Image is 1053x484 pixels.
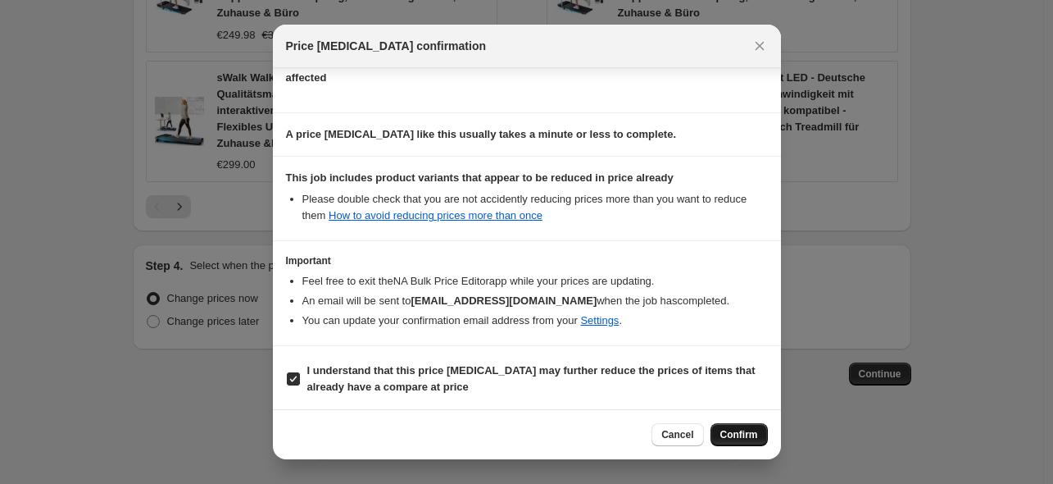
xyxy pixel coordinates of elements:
button: Cancel [651,423,703,446]
b: This job includes product variants that appear to be reduced in price already [286,171,674,184]
span: Cancel [661,428,693,441]
button: Close [748,34,771,57]
button: Confirm [710,423,768,446]
h3: Important [286,254,768,267]
span: Price [MEDICAL_DATA] confirmation [286,38,487,54]
li: Feel free to exit the NA Bulk Price Editor app while your prices are updating. [302,273,768,290]
li: Please double check that you are not accidently reducing prices more than you want to reduce them [302,191,768,224]
b: A price [MEDICAL_DATA] like this usually takes a minute or less to complete. [286,128,677,140]
a: How to avoid reducing prices more than once [329,209,542,221]
span: Confirm [720,428,758,441]
a: Settings [580,314,619,326]
li: You can update your confirmation email address from your . [302,313,768,329]
b: I understand that this price [MEDICAL_DATA] may further reduce the prices of items that already h... [307,364,756,393]
li: An email will be sent to when the job has completed . [302,293,768,309]
b: [EMAIL_ADDRESS][DOMAIN_NAME] [411,295,597,307]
